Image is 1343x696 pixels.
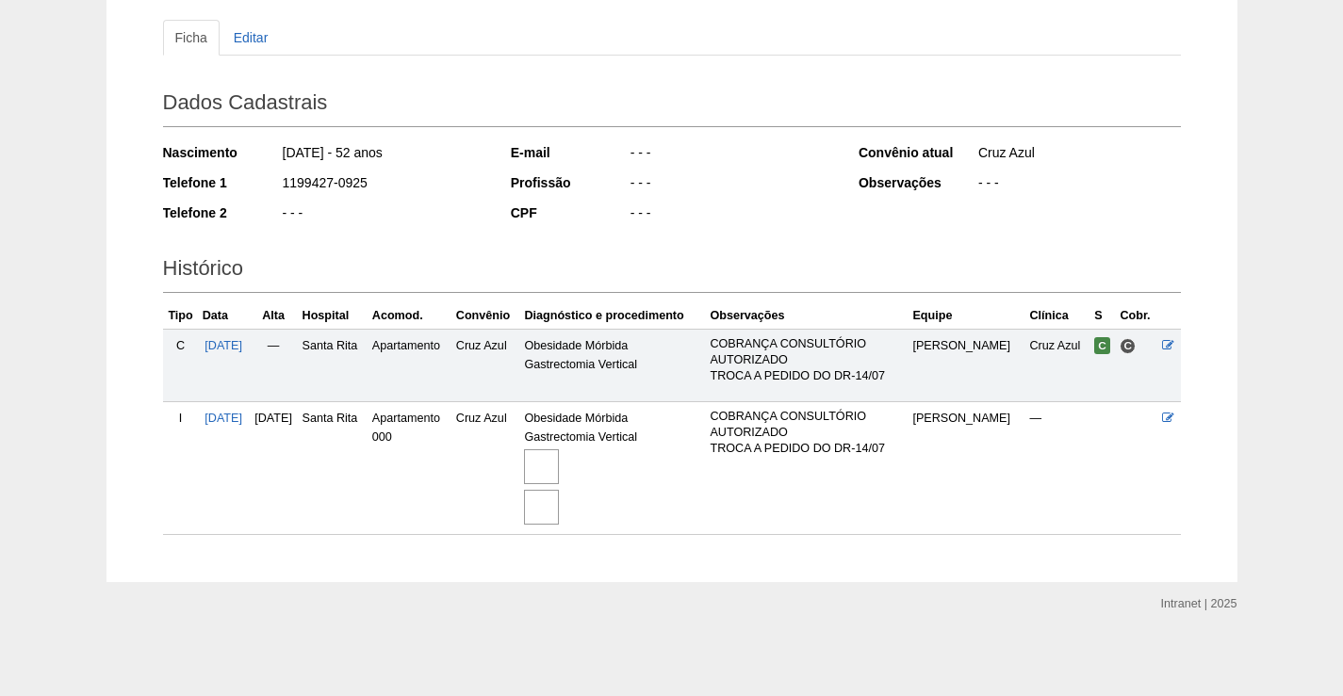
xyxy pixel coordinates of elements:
th: Diagnóstico e procedimento [520,302,706,330]
a: Ficha [163,20,220,56]
th: Acomod. [369,302,452,330]
div: - - - [629,143,833,167]
div: Observações [859,173,976,192]
th: Equipe [909,302,1025,330]
td: Apartamento [369,329,452,401]
span: Consultório [1120,338,1136,354]
div: CPF [511,203,629,222]
div: Telefone 1 [163,173,281,192]
th: Clínica [1025,302,1090,330]
td: — [249,329,299,401]
td: [PERSON_NAME] [909,329,1025,401]
div: Telefone 2 [163,203,281,222]
span: [DATE] [254,412,292,425]
td: Cruz Azul [452,402,521,535]
td: Apartamento 000 [369,402,452,535]
div: - - - [629,203,833,227]
td: Obesidade Mórbida Gastrectomia Vertical [520,402,706,535]
div: C [167,336,195,355]
div: - - - [629,173,833,197]
th: Hospital [299,302,369,330]
div: Nascimento [163,143,281,162]
div: [DATE] - 52 anos [281,143,485,167]
div: - - - [976,173,1181,197]
td: Cruz Azul [452,329,521,401]
div: Intranet | 2025 [1161,594,1237,613]
th: Cobr. [1116,302,1158,330]
th: Convênio [452,302,521,330]
h2: Dados Cadastrais [163,84,1181,127]
td: Santa Rita [299,402,369,535]
td: Cruz Azul [1025,329,1090,401]
div: E-mail [511,143,629,162]
div: 1199427-0925 [281,173,485,197]
div: - - - [281,203,485,227]
div: Profissão [511,173,629,192]
div: I [167,409,195,428]
a: [DATE] [205,412,242,425]
p: COBRANÇA CONSULTÓRIO AUTORIZADO TROCA A PEDIDO DO DR-14/07 [710,409,905,457]
th: Alta [249,302,299,330]
div: Convênio atual [859,143,976,162]
a: Editar [221,20,281,56]
span: Confirmada [1094,337,1110,354]
td: Santa Rita [299,329,369,401]
th: Data [199,302,249,330]
a: [DATE] [205,339,242,352]
th: S [1090,302,1116,330]
div: Cruz Azul [976,143,1181,167]
th: Observações [706,302,909,330]
td: — [1025,402,1090,535]
td: [PERSON_NAME] [909,402,1025,535]
th: Tipo [163,302,199,330]
p: COBRANÇA CONSULTÓRIO AUTORIZADO TROCA A PEDIDO DO DR-14/07 [710,336,905,384]
td: Obesidade Mórbida Gastrectomia Vertical [520,329,706,401]
h2: Histórico [163,250,1181,293]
